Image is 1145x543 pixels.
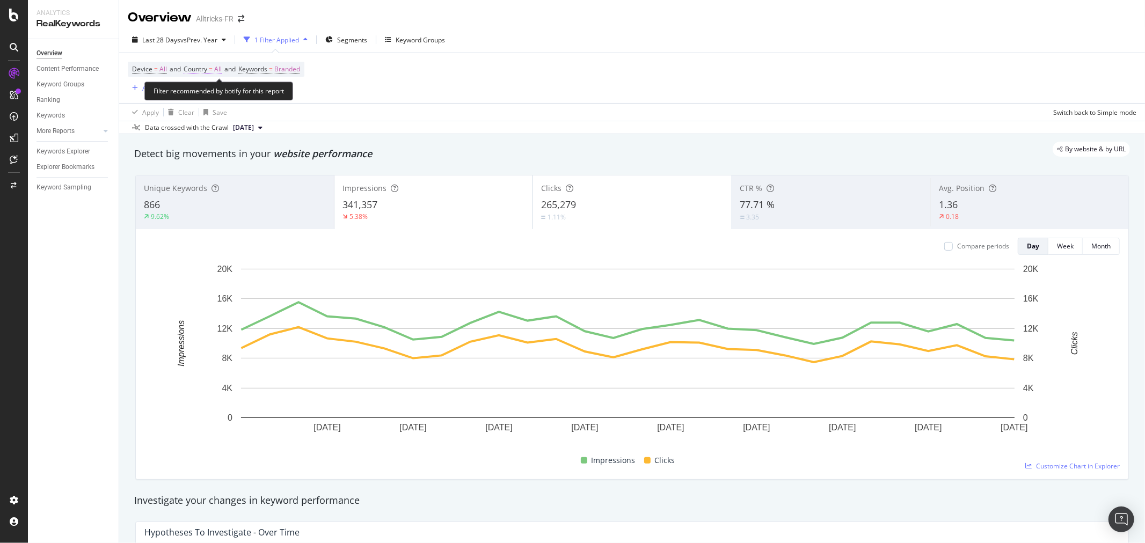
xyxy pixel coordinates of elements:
button: Clear [164,104,194,121]
text: 4K [1023,384,1034,393]
text: 20K [1023,265,1039,274]
button: Add Filter [128,82,171,94]
a: Overview [37,48,111,59]
span: Avg. Position [939,183,984,193]
span: Branded [274,62,300,77]
text: [DATE] [313,423,340,432]
span: Segments [337,35,367,45]
a: Keywords [37,110,111,121]
img: Equal [541,216,545,219]
text: 12K [217,324,233,333]
div: More Reports [37,126,75,137]
button: [DATE] [229,121,267,134]
a: More Reports [37,126,100,137]
text: 0 [1023,413,1028,422]
span: Customize Chart in Explorer [1036,461,1120,471]
div: Filter recommended by botify for this report [144,82,293,100]
span: By website & by URL [1065,146,1126,152]
div: 3.35 [747,212,760,222]
a: Customize Chart in Explorer [1025,461,1120,471]
text: [DATE] [915,423,942,432]
text: [DATE] [485,423,512,432]
text: 16K [217,294,233,303]
div: arrow-right-arrow-left [238,15,244,23]
span: vs Prev. Year [180,35,217,45]
div: Open Intercom Messenger [1108,507,1134,532]
svg: A chart. [144,263,1111,450]
div: 1 Filter Applied [254,35,299,45]
button: Keyword Groups [381,31,449,48]
a: Content Performance [37,63,111,75]
div: legacy label [1053,142,1130,157]
span: 1.36 [939,198,958,211]
div: Keyword Groups [37,79,84,90]
button: Switch back to Simple mode [1049,104,1136,121]
div: Analytics [37,9,110,18]
text: Clicks [1070,332,1080,355]
span: 2025 Sep. 22nd [233,123,254,133]
button: Month [1083,238,1120,255]
button: Week [1048,238,1083,255]
div: RealKeywords [37,18,110,30]
div: Overview [128,9,192,27]
span: Device [132,64,152,74]
div: Compare periods [957,241,1009,251]
text: [DATE] [829,423,856,432]
div: Hypotheses to Investigate - Over Time [144,527,300,538]
div: Content Performance [37,63,99,75]
div: Month [1091,241,1111,251]
span: = [269,64,273,74]
div: Keyword Groups [396,35,445,45]
span: Unique Keywords [144,183,207,193]
text: 16K [1023,294,1039,303]
text: 12K [1023,324,1039,333]
div: Keyword Sampling [37,182,91,193]
div: Day [1027,241,1039,251]
div: Keywords Explorer [37,146,90,157]
text: [DATE] [399,423,426,432]
div: Apply [142,108,159,117]
div: 0.18 [946,212,959,221]
text: 8K [1023,354,1034,363]
text: [DATE] [571,423,598,432]
span: Impressions [342,183,386,193]
text: [DATE] [657,423,684,432]
span: All [214,62,222,77]
text: [DATE] [743,423,770,432]
div: 9.62% [151,212,169,221]
span: = [209,64,213,74]
a: Keyword Groups [37,79,111,90]
div: Save [213,108,227,117]
button: Day [1018,238,1048,255]
span: Clicks [541,183,561,193]
span: Keywords [238,64,267,74]
span: 341,357 [342,198,377,211]
div: Week [1057,241,1074,251]
div: Add Filter [142,84,171,93]
span: and [170,64,181,74]
button: Segments [321,31,371,48]
span: CTR % [740,183,763,193]
div: Clear [178,108,194,117]
text: 0 [228,413,232,422]
span: and [224,64,236,74]
div: Explorer Bookmarks [37,162,94,173]
text: [DATE] [1001,423,1027,432]
img: Equal [740,216,745,219]
text: 8K [222,354,232,363]
div: Alltricks-FR [196,13,234,24]
span: 77.71 % [740,198,775,211]
text: Impressions [177,320,186,366]
span: 265,279 [541,198,576,211]
div: Switch back to Simple mode [1053,108,1136,117]
div: Ranking [37,94,60,106]
div: 1.11% [548,212,566,222]
button: Save [199,104,227,121]
a: Ranking [37,94,111,106]
span: Impressions [592,454,636,467]
button: 1 Filter Applied [239,31,312,48]
span: 866 [144,198,160,211]
button: Apply [128,104,159,121]
a: Keyword Sampling [37,182,111,193]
